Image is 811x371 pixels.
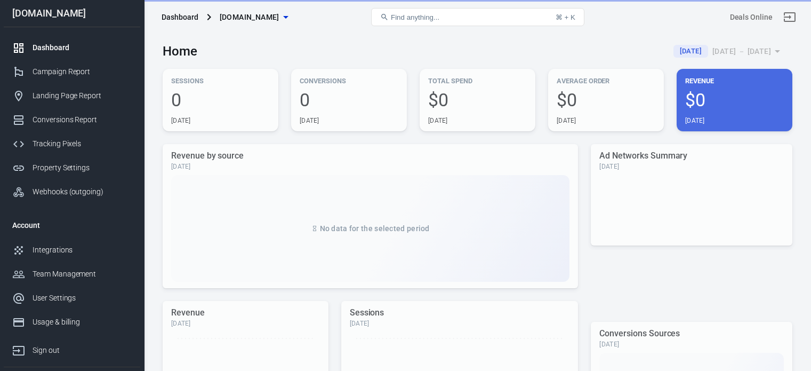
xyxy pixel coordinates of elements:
div: Property Settings [33,162,132,173]
div: Campaign Report [33,66,132,77]
a: Dashboard [4,36,140,60]
div: Dashboard [162,12,198,22]
div: Tracking Pixels [33,138,132,149]
button: [DOMAIN_NAME] [215,7,292,27]
div: Conversions Report [33,114,132,125]
a: Landing Page Report [4,84,140,108]
a: Team Management [4,262,140,286]
div: User Settings [33,293,132,304]
a: Usage & billing [4,310,140,334]
a: Campaign Report [4,60,140,84]
a: Sign out [4,334,140,362]
div: Landing Page Report [33,90,132,101]
div: Dashboard [33,42,132,53]
div: Sign out [33,345,132,356]
div: Webhooks (outgoing) [33,186,132,198]
div: Integrations [33,244,132,256]
div: ⌘ + K [556,13,575,21]
a: Sign out [777,4,802,30]
div: [DOMAIN_NAME] [4,9,140,18]
span: the420crew.com [220,11,279,24]
li: Account [4,212,140,238]
div: Team Management [33,269,132,280]
a: Tracking Pixels [4,132,140,156]
span: Find anything... [391,13,439,21]
a: Property Settings [4,156,140,180]
div: Usage & billing [33,317,132,328]
div: Account id: a5bWPift [730,12,773,23]
a: User Settings [4,286,140,310]
a: Integrations [4,238,140,262]
a: Conversions Report [4,108,140,132]
a: Webhooks (outgoing) [4,180,140,204]
button: Find anything...⌘ + K [371,8,584,26]
h3: Home [163,44,197,59]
